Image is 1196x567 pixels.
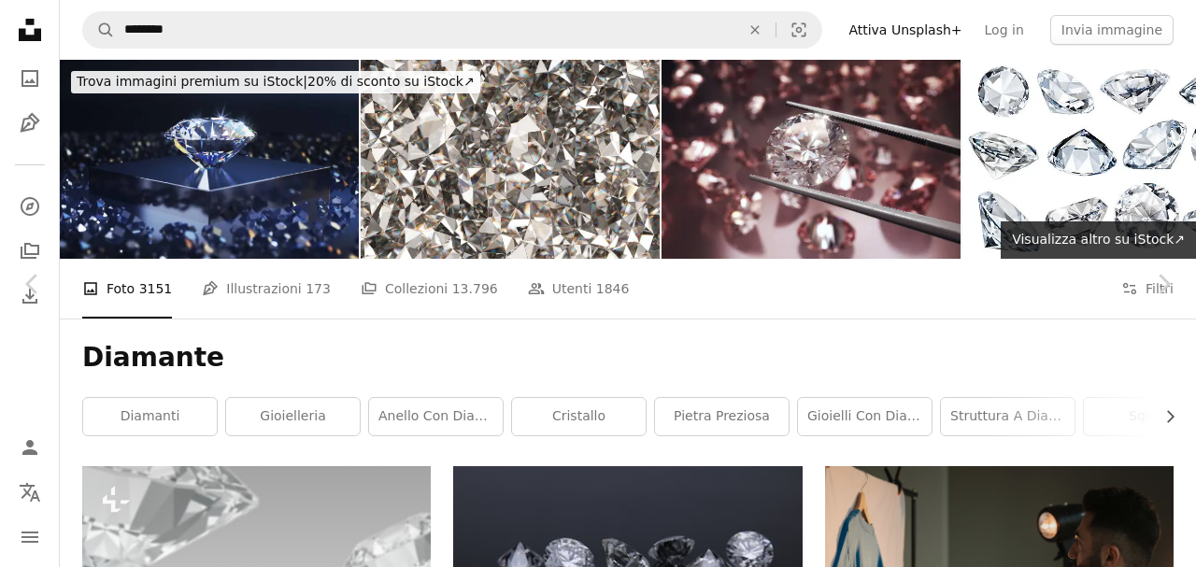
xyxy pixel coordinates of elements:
a: Utenti 1846 [528,259,630,319]
h1: Diamante [82,341,1174,375]
button: Cerca su Unsplash [83,12,115,48]
a: Avanti [1131,194,1196,374]
a: struttura a diamante [941,398,1075,435]
a: Diamanti [83,398,217,435]
a: Collezioni 13.796 [361,259,498,319]
a: Illustrazioni 173 [202,259,331,319]
img: Diamante brillante sul podio quadrato riflettente tra le particelle di diamante riflettenti [60,60,359,259]
span: Trova immagini premium su iStock | [77,74,307,89]
a: anello con diamanti [369,398,503,435]
span: 1846 [596,278,630,299]
a: Foto [11,60,49,97]
img: Examination of a Shiny Diamond Held with Tweezers Among Reflective Diamond Particles with Depth o... [662,60,961,259]
form: Trova visual in tutto il sito [82,11,822,49]
a: Accedi / Registrati [11,429,49,466]
button: Ricerca visiva [776,12,821,48]
button: scorri la lista a destra [1153,398,1174,435]
a: Attiva Unsplash+ [837,15,973,45]
span: 20% di sconto su iStock ↗ [77,74,475,89]
a: Visualizza altro su iStock↗ [1001,221,1196,259]
a: Illustrazioni [11,105,49,142]
a: cristallo [512,398,646,435]
button: Lingua [11,474,49,511]
a: gioielli con diamanti [798,398,932,435]
button: Menu [11,518,49,556]
a: gioielleria [226,398,360,435]
span: Visualizza altro su iStock ↗ [1012,232,1185,247]
button: Filtri [1121,259,1174,319]
a: Esplora [11,188,49,225]
a: pietra preziosa [655,398,789,435]
span: 13.796 [452,278,498,299]
a: Trova immagini premium su iStock|20% di sconto su iStock↗ [60,60,491,105]
a: Log in [974,15,1035,45]
button: Invia immagine [1050,15,1174,45]
img: Luxury Abstract Realistic Crystals Texture with Prism Spectrum Caustic Reflection Close Up Backgr... [361,60,660,259]
button: Elimina [734,12,776,48]
span: 173 [306,278,331,299]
